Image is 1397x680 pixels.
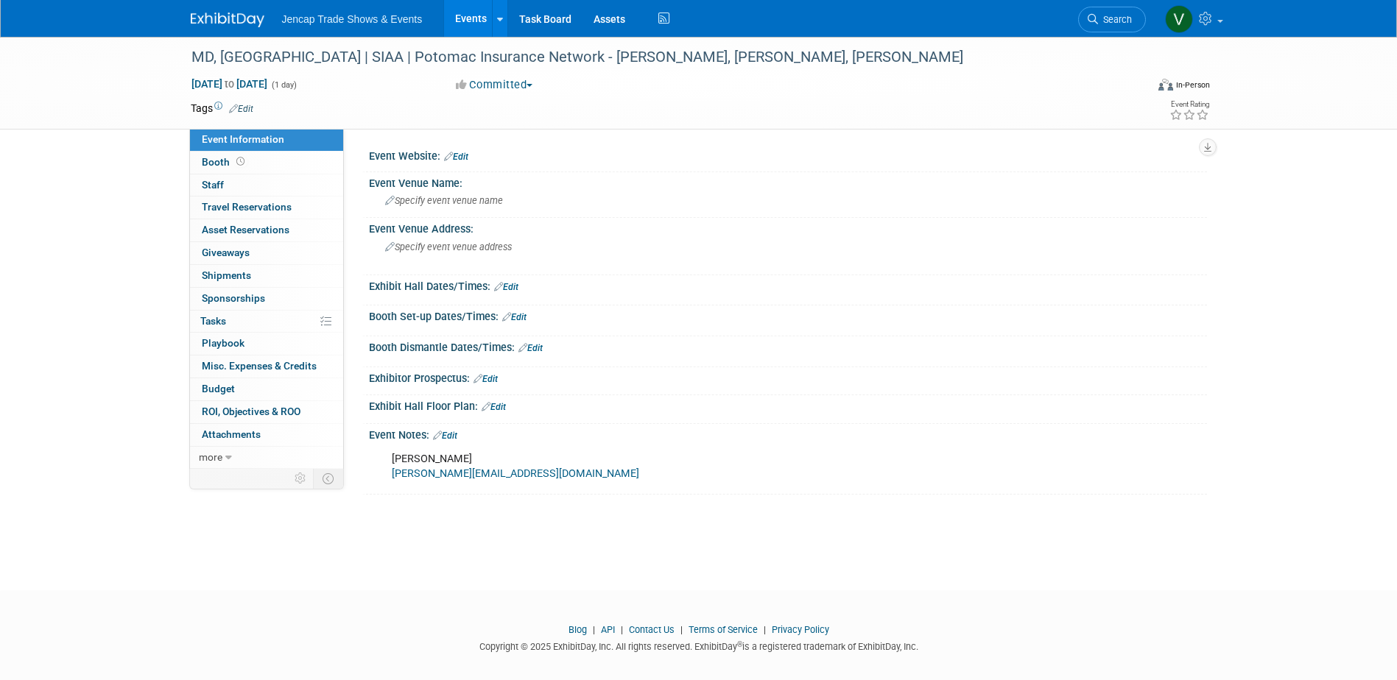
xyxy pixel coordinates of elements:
span: [DATE] [DATE] [191,77,268,91]
div: In-Person [1175,79,1210,91]
a: Staff [190,174,343,196]
span: Booth [202,156,247,168]
a: Misc. Expenses & Credits [190,355,343,378]
div: Event Website: [369,145,1207,164]
div: Event Notes: [369,424,1207,443]
a: Terms of Service [689,624,758,635]
a: Privacy Policy [772,624,829,635]
img: Format-Inperson.png [1158,79,1173,91]
span: Shipments [202,269,251,281]
a: Travel Reservations [190,196,343,219]
span: | [589,624,599,635]
div: Booth Set-up Dates/Times: [369,305,1207,325]
span: (1 day) [270,80,297,90]
td: Toggle Event Tabs [313,469,343,488]
span: Playbook [202,337,244,349]
a: ROI, Objectives & ROO [190,401,343,423]
td: Personalize Event Tab Strip [288,469,314,488]
span: ROI, Objectives & ROO [202,405,300,417]
a: Edit [494,282,518,292]
span: Staff [202,179,224,191]
span: Specify event venue address [385,241,512,252]
span: Travel Reservations [202,201,292,213]
a: Blog [569,624,587,635]
div: MD, [GEOGRAPHIC_DATA] | SIAA | Potomac Insurance Network - [PERSON_NAME], [PERSON_NAME], [PERSON_... [186,44,1124,71]
span: Giveaways [202,247,250,258]
span: Sponsorships [202,292,265,304]
a: Edit [229,104,253,114]
a: Attachments [190,424,343,446]
span: Search [1098,14,1132,25]
button: Committed [451,77,538,93]
div: Event Venue Name: [369,172,1207,191]
span: Attachments [202,428,261,440]
span: Jencap Trade Shows & Events [282,13,423,25]
div: Exhibitor Prospectus: [369,367,1207,386]
a: API [601,624,615,635]
a: Tasks [190,311,343,333]
div: Event Rating [1169,101,1209,108]
a: Edit [482,402,506,412]
a: Shipments [190,265,343,287]
span: Tasks [200,315,226,327]
div: Event Format [1059,77,1211,99]
sup: ® [737,640,742,648]
a: Event Information [190,129,343,151]
span: | [617,624,627,635]
span: | [760,624,770,635]
a: Asset Reservations [190,219,343,241]
span: Booth not reserved yet [233,156,247,167]
span: Event Information [202,133,284,145]
a: Edit [518,343,543,353]
td: Tags [191,101,253,116]
div: Booth Dismantle Dates/Times: [369,336,1207,355]
a: Edit [444,152,468,162]
a: Edit [502,312,527,322]
a: Edit [433,431,457,441]
div: [PERSON_NAME] [381,445,1045,489]
a: Playbook [190,333,343,355]
img: ExhibitDay [191,13,264,27]
a: [PERSON_NAME][EMAIL_ADDRESS][DOMAIN_NAME] [392,467,639,480]
span: Budget [202,383,235,394]
span: | [677,624,686,635]
a: Booth [190,152,343,174]
div: Exhibit Hall Floor Plan: [369,395,1207,414]
a: Budget [190,378,343,400]
span: to [222,78,236,90]
a: Edit [474,374,498,384]
a: Search [1078,7,1146,32]
div: Event Venue Address: [369,218,1207,236]
a: Giveaways [190,242,343,264]
span: Specify event venue name [385,195,503,206]
span: Misc. Expenses & Credits [202,360,317,372]
img: Vanessa O'Brien [1165,5,1193,33]
a: more [190,447,343,469]
span: Asset Reservations [202,224,289,235]
div: Exhibit Hall Dates/Times: [369,275,1207,294]
span: more [199,451,222,463]
a: Sponsorships [190,288,343,310]
a: Contact Us [629,624,675,635]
